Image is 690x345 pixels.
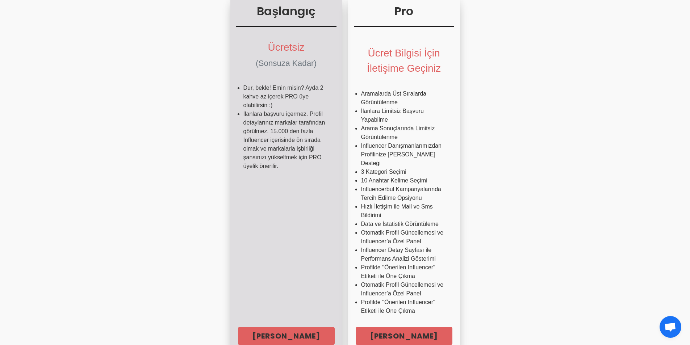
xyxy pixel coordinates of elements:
[361,107,447,124] li: İlanlara Limitsiz Başvuru Yapabilme
[361,124,447,142] li: Arama Sonuçlarında Limitsiz Görüntülenme
[361,228,447,246] li: Otomatik Profil Güncellemesi ve Influencer’a Özel Panel
[361,176,447,185] li: 10 Anahtar Kelime Seçimi
[236,3,336,27] h3: Başlangıç
[356,327,452,345] a: [PERSON_NAME]
[367,63,441,74] span: İletişime Geçiniz
[361,263,447,281] li: Profilde "Önerilen Influencer" Etiketi ile Öne Çıkma
[361,168,447,176] li: 3 Kategori Seçimi
[361,246,447,263] li: Influencer Detay Sayfası ile Performans Analizi Gösterimi
[354,3,454,27] h3: Pro
[256,59,317,68] span: (Sonsuza Kadar)
[361,89,447,107] li: Aramalarda Üst Sıralarda Görüntülenme
[268,42,304,53] span: Ücretsiz
[243,110,329,171] li: İlanlara başvuru içermez. Profil detaylarınız markalar tarafından görülmez. 15.000 den fazla Infl...
[243,84,329,110] li: Dur, bekle! Emin misin? Ayda 2 kahve az içerek PRO üye olabilirsin :)
[361,142,447,168] li: Influencer Danışmanlarımızdan Profilinize [PERSON_NAME] Desteği
[660,316,681,338] div: Açık sohbet
[361,202,447,220] li: Hızlı İletişim ile Mail ve Sms Bildirimi
[361,185,447,202] li: Influencerbul Kampanyalarında Tercih Edilme Opsiyonu
[368,47,440,59] span: Ücret Bilgisi İçin
[361,220,447,228] li: Data ve İstatistik Görüntüleme
[361,281,447,298] li: Otomatik Profil Güncellemesi ve Influencer’a Özel Panel
[238,327,335,345] a: [PERSON_NAME]
[361,298,447,315] li: Profilde "Önerilen Influencer" Etiketi ile Öne Çıkma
